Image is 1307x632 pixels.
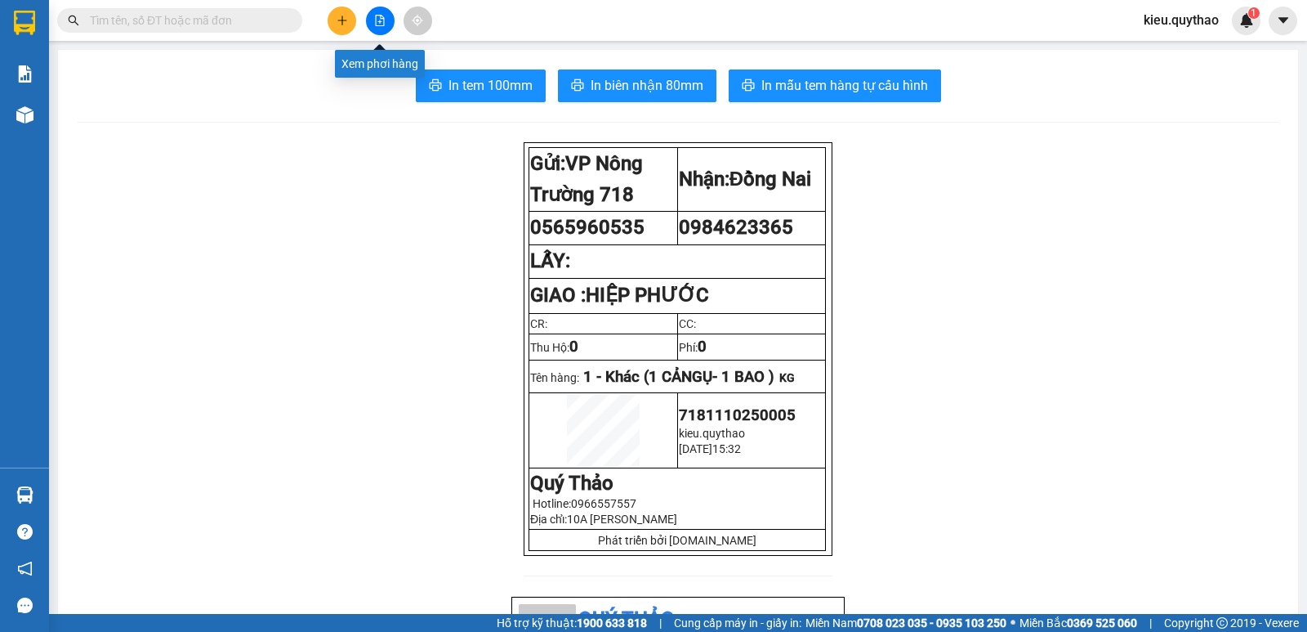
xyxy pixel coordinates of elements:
[529,313,678,334] td: CR:
[328,7,356,35] button: plus
[1067,616,1137,630] strong: 0369 525 060
[17,598,33,613] span: message
[530,152,643,206] span: VP Nông Trường 718
[569,338,578,356] span: 0
[448,75,533,96] span: In tem 100mm
[679,406,796,424] span: 7181110250005
[17,561,33,576] span: notification
[1019,614,1137,632] span: Miền Bắc
[679,216,793,239] span: 0984623365
[533,497,636,510] span: Hotline:
[530,249,570,272] strong: LẤY:
[674,614,801,632] span: Cung cấp máy in - giấy in:
[140,53,254,76] div: 0984623365
[729,69,941,102] button: printerIn mẫu tem hàng tự cấu hình
[1149,614,1152,632] span: |
[679,427,745,440] span: kieu.quythao
[571,78,584,94] span: printer
[14,14,128,53] div: VP Nông Trường 718
[1131,10,1232,30] span: kieu.quythao
[712,442,741,455] span: 15:32
[1239,13,1254,28] img: icon-new-feature
[530,368,824,386] p: Tên hàng:
[761,75,928,96] span: In mẫu tem hàng tự cấu hình
[571,497,636,510] span: 0966557557
[16,106,33,123] img: warehouse-icon
[90,11,283,29] input: Tìm tên, số ĐT hoặc mã đơn
[16,65,33,83] img: solution-icon
[335,50,425,78] div: Xem phơi hàng
[14,16,39,33] span: Gửi:
[677,334,826,360] td: Phí:
[68,15,79,26] span: search
[558,69,716,102] button: printerIn biên nhận 80mm
[1269,7,1297,35] button: caret-down
[412,15,423,26] span: aim
[1251,7,1256,19] span: 1
[1276,13,1291,28] span: caret-down
[140,76,232,133] span: HIỆP PHƯỚC
[779,371,795,384] span: KG
[1248,7,1260,19] sup: 1
[429,78,442,94] span: printer
[337,15,348,26] span: plus
[14,11,35,35] img: logo-vxr
[530,284,709,307] strong: GIAO :
[677,313,826,334] td: CC:
[140,14,254,53] div: Đồng Nai
[529,334,678,360] td: Thu Hộ:
[530,216,645,239] span: 0565960535
[742,78,755,94] span: printer
[374,15,386,26] span: file-add
[586,284,709,307] span: HIỆP PHƯỚC
[416,69,546,102] button: printerIn tem 100mm
[530,513,677,526] span: Địa chỉ:
[404,7,432,35] button: aim
[583,368,774,386] span: 1 - Khác (1 CẢNGỤ- 1 BAO )
[497,614,647,632] span: Hỗ trợ kỹ thuật:
[679,168,811,190] strong: Nhận:
[1010,620,1015,626] span: ⚪️
[529,530,826,551] td: Phát triển bởi [DOMAIN_NAME]
[366,7,395,35] button: file-add
[698,338,707,356] span: 0
[679,442,712,455] span: [DATE]
[591,75,703,96] span: In biên nhận 80mm
[16,486,33,504] img: warehouse-icon
[729,168,811,190] span: Đồng Nai
[567,513,677,526] span: 10A [PERSON_NAME]
[857,616,1006,630] strong: 0708 023 035 - 0935 103 250
[140,85,163,102] span: DĐ:
[14,53,128,76] div: 0565960535
[530,152,643,206] strong: Gửi:
[577,616,647,630] strong: 1900 633 818
[530,472,613,495] strong: Quý Thảo
[659,614,662,632] span: |
[17,524,33,540] span: question-circle
[1216,617,1228,629] span: copyright
[805,614,1006,632] span: Miền Nam
[140,16,179,33] span: Nhận:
